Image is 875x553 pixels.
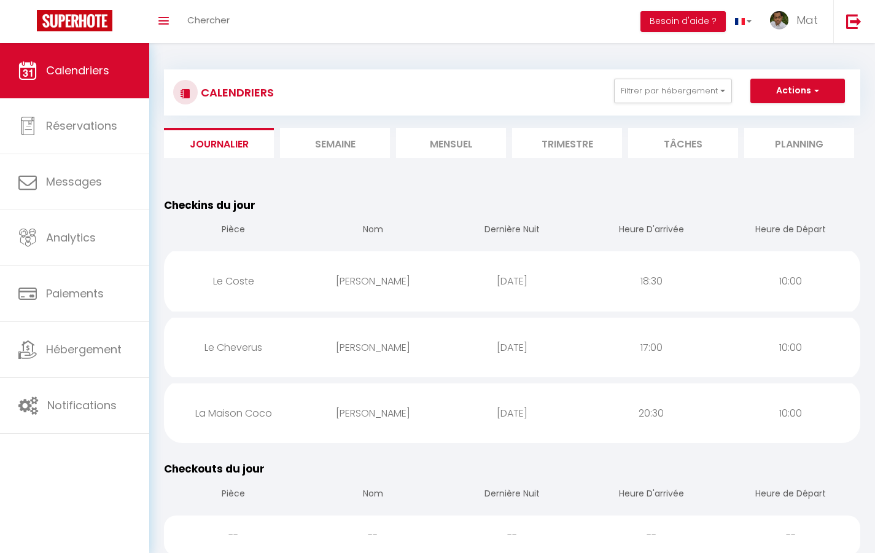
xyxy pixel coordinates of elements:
div: 18:30 [581,261,721,301]
li: Semaine [280,128,390,158]
div: Le Cheverus [164,327,303,367]
img: logout [846,14,861,29]
div: [DATE] [443,327,582,367]
th: Heure de Départ [721,213,860,248]
th: Heure de Départ [721,477,860,512]
th: Dernière Nuit [443,213,582,248]
th: Nom [303,213,443,248]
div: [PERSON_NAME] [303,393,443,433]
th: Heure D'arrivée [581,213,721,248]
li: Planning [744,128,854,158]
li: Journalier [164,128,274,158]
div: [DATE] [443,261,582,301]
div: La Maison Coco [164,393,303,433]
span: Chercher [187,14,230,26]
div: 10:00 [721,261,860,301]
button: Filtrer par hébergement [614,79,732,103]
button: Actions [750,79,845,103]
button: Ouvrir le widget de chat LiveChat [10,5,47,42]
span: Calendriers [46,63,109,78]
li: Trimestre [512,128,622,158]
span: Checkins du jour [164,198,255,213]
th: Pièce [164,213,303,248]
h3: CALENDRIERS [198,79,274,106]
img: Super Booking [37,10,112,31]
th: Nom [303,477,443,512]
span: Paiements [46,286,104,301]
div: [PERSON_NAME] [303,261,443,301]
div: Le Coste [164,261,303,301]
li: Mensuel [396,128,506,158]
span: Réservations [46,118,117,133]
div: 17:00 [581,327,721,367]
img: ... [770,11,788,29]
div: [DATE] [443,393,582,433]
span: Notifications [47,398,117,413]
li: Tâches [628,128,738,158]
span: Hébergement [46,342,122,357]
span: Checkouts du jour [164,461,265,476]
div: 10:00 [721,327,860,367]
div: 10:00 [721,393,860,433]
th: Dernière Nuit [443,477,582,512]
button: Besoin d'aide ? [640,11,726,32]
span: Messages [46,174,102,189]
span: Analytics [46,230,96,245]
div: [PERSON_NAME] [303,327,443,367]
th: Heure D'arrivée [581,477,721,512]
span: Mat [796,12,818,28]
th: Pièce [164,477,303,512]
div: 20:30 [581,393,721,433]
